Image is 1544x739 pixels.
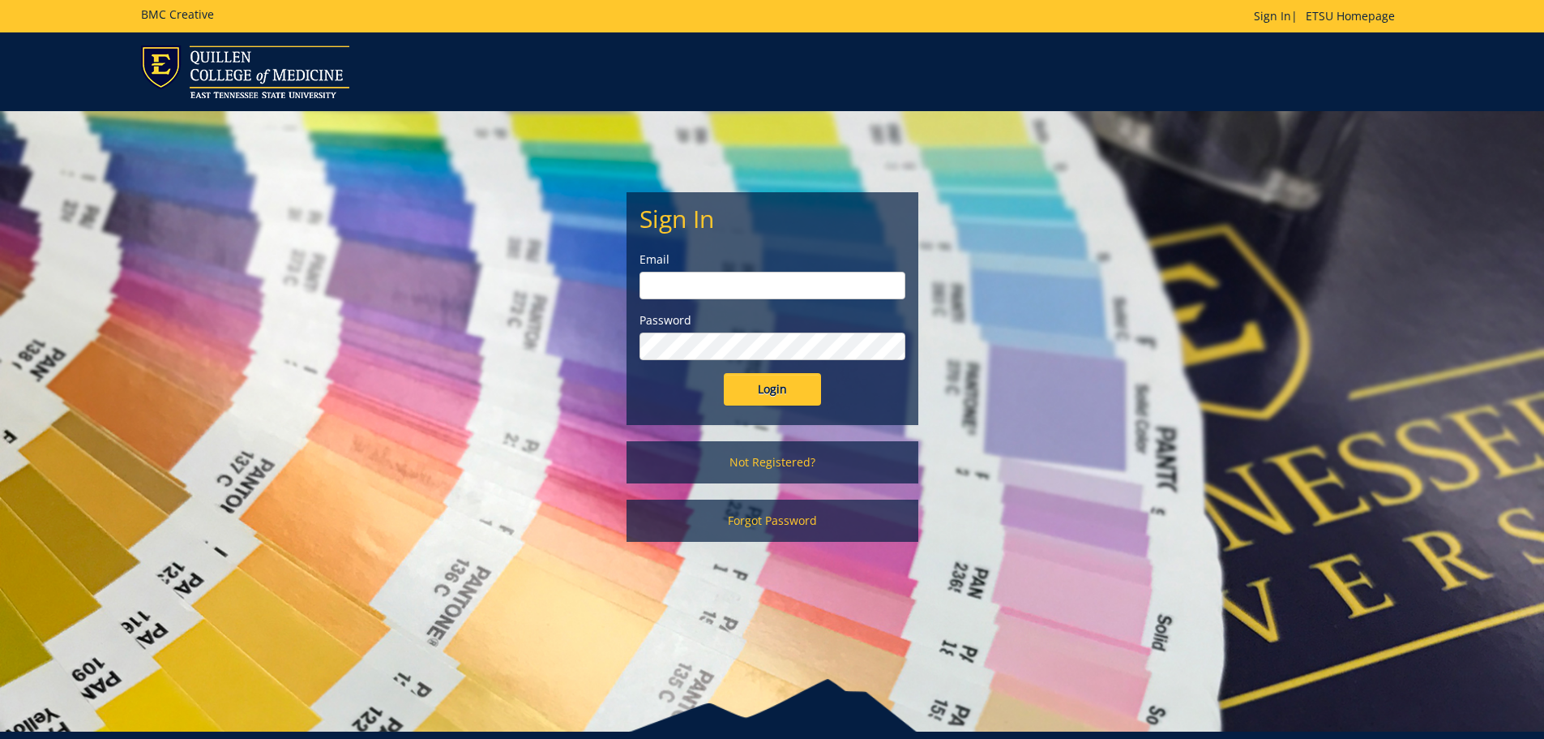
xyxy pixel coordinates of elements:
input: Login [724,373,821,406]
a: Forgot Password [627,500,918,542]
h2: Sign In [639,205,905,232]
label: Email [639,251,905,268]
p: | [1254,8,1403,24]
a: Sign In [1254,8,1291,24]
a: ETSU Homepage [1298,8,1403,24]
a: Not Registered? [627,441,918,483]
label: Password [639,312,905,329]
h5: BMC Creative [141,8,214,20]
img: ETSU logo [141,45,349,98]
